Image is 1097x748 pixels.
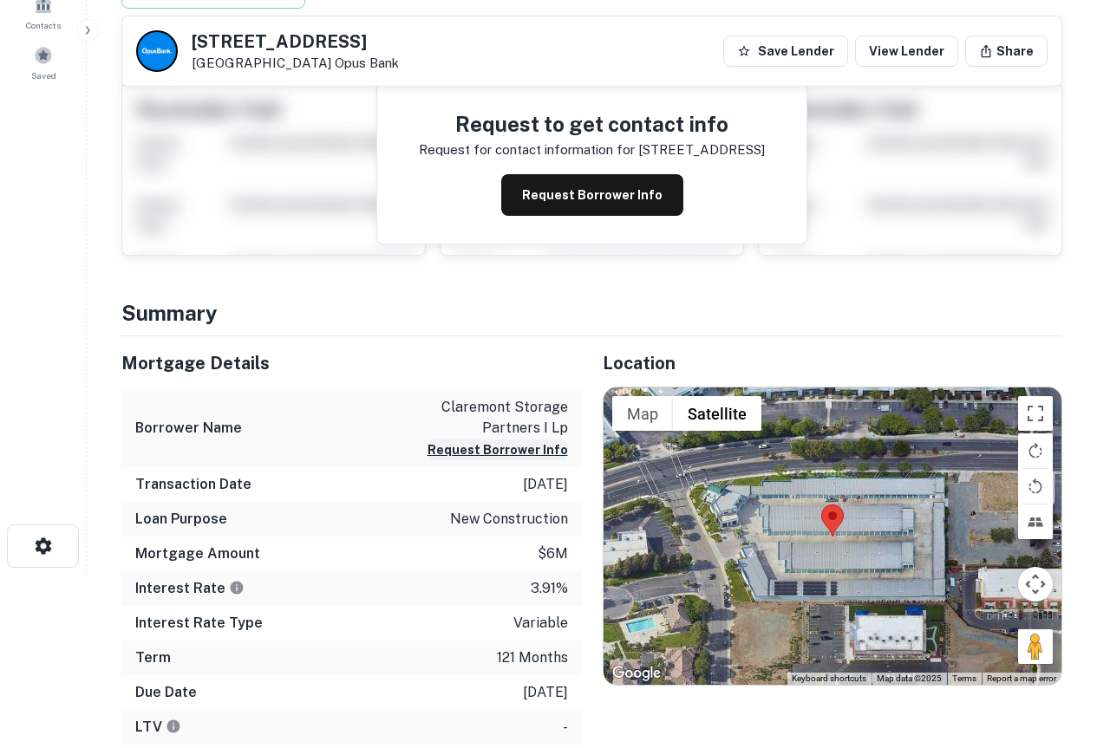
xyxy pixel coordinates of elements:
[1010,609,1097,693] iframe: Chat Widget
[192,33,399,50] h5: [STREET_ADDRESS]
[26,18,61,32] span: Contacts
[1018,504,1053,539] button: Tilt map
[135,474,251,495] h6: Transaction Date
[135,717,181,738] h6: LTV
[335,55,399,70] a: Opus Bank
[229,580,245,595] svg: The interest rates displayed on the website are for informational purposes only and may be report...
[1018,469,1053,504] button: Rotate map counterclockwise
[1018,567,1053,602] button: Map camera controls
[412,397,568,439] p: claremont storage partners i lp
[608,662,665,685] a: Open this area in Google Maps (opens a new window)
[135,509,227,530] h6: Loan Purpose
[419,140,635,160] p: Request for contact information for
[987,673,1056,683] a: Report a map error
[497,647,568,668] p: 121 months
[428,439,568,460] button: Request Borrower Info
[5,39,82,86] a: Saved
[723,36,848,67] button: Save Lender
[965,36,1048,67] button: Share
[121,350,582,376] h5: Mortgage Details
[563,717,568,738] p: -
[638,140,765,160] p: [STREET_ADDRESS]
[419,108,765,140] h4: Request to get contact info
[135,647,171,668] h6: Term
[603,350,1063,376] h5: Location
[135,682,197,703] h6: Due Date
[1018,433,1053,468] button: Rotate map clockwise
[612,396,673,431] button: Show street map
[877,673,942,683] span: Map data ©2025
[792,673,866,685] button: Keyboard shortcuts
[523,474,568,495] p: [DATE]
[135,578,245,599] h6: Interest Rate
[121,297,1062,328] h4: Summary
[192,55,399,71] p: [GEOGRAPHIC_DATA]
[531,578,568,599] p: 3.91%
[855,36,958,67] a: View Lender
[450,509,568,530] p: new construction
[952,673,976,683] a: Terms (opens in new tab)
[608,662,665,685] img: Google
[501,174,683,216] button: Request Borrower Info
[673,396,761,431] button: Show satellite imagery
[135,543,260,564] h6: Mortgage Amount
[1018,396,1053,431] button: Toggle fullscreen view
[166,719,181,734] svg: LTVs displayed on the website are for informational purposes only and may be reported incorrectly...
[538,543,568,564] p: $6m
[135,418,242,439] h6: Borrower Name
[31,68,56,82] span: Saved
[523,682,568,703] p: [DATE]
[513,613,568,634] p: variable
[135,613,263,634] h6: Interest Rate Type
